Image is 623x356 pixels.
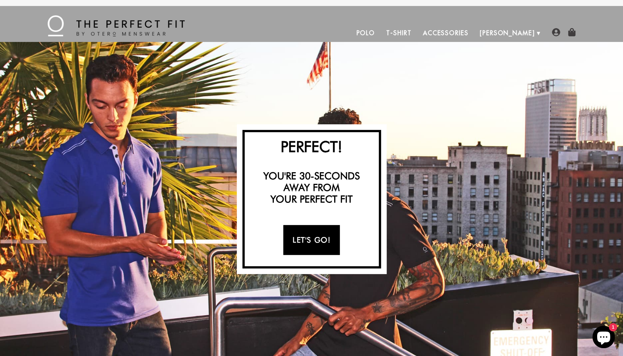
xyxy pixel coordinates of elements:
[283,225,340,255] a: Let's Go!
[381,24,417,42] a: T-Shirt
[417,24,474,42] a: Accessories
[552,28,560,36] img: user-account-icon.png
[48,15,185,36] img: The Perfect Fit - by Otero Menswear - Logo
[351,24,381,42] a: Polo
[568,28,576,36] img: shopping-bag-icon.png
[248,170,375,205] h3: You're 30-seconds away from your perfect fit
[248,137,375,155] h2: Perfect!
[474,24,541,42] a: [PERSON_NAME]
[590,326,617,350] inbox-online-store-chat: Shopify online store chat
